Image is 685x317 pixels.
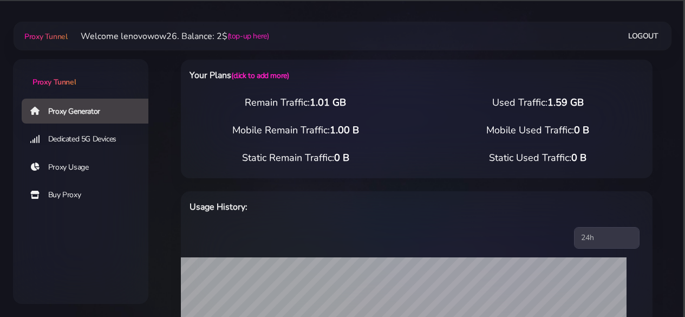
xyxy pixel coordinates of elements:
[32,77,76,87] span: Proxy Tunnel
[571,151,586,164] span: 0 B
[190,68,449,82] h6: Your Plans
[417,123,660,138] div: Mobile Used Traffic:
[190,200,449,214] h6: Usage History:
[174,151,417,165] div: Static Remain Traffic:
[22,99,157,124] a: Proxy Generator
[22,127,157,152] a: Dedicated 5G Devices
[628,26,658,46] a: Logout
[22,28,67,45] a: Proxy Tunnel
[417,151,660,165] div: Static Used Traffic:
[174,123,417,138] div: Mobile Remain Traffic:
[547,96,584,109] span: 1.59 GB
[330,124,359,137] span: 1.00 B
[68,30,269,43] li: Welcome lenovowow26. Balance: 2$
[623,255,671,303] iframe: Webchat Widget
[417,95,660,110] div: Used Traffic:
[174,95,417,110] div: Remain Traffic:
[22,211,157,236] a: Account Top Up
[231,70,289,81] a: (click to add more)
[334,151,349,164] span: 0 B
[22,183,157,208] a: Buy Proxy
[227,30,269,42] a: (top-up here)
[310,96,346,109] span: 1.01 GB
[22,155,157,180] a: Proxy Usage
[24,31,67,42] span: Proxy Tunnel
[13,59,148,88] a: Proxy Tunnel
[574,124,589,137] span: 0 B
